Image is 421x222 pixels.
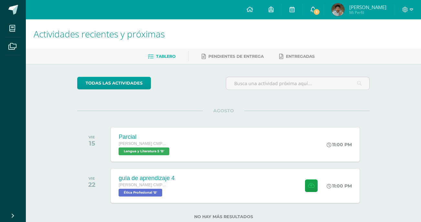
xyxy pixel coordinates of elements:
div: 22 [88,181,95,188]
span: 1 [313,8,320,15]
a: Pendientes de entrega [202,51,264,62]
a: Entregadas [279,51,315,62]
input: Busca una actividad próxima aquí... [226,77,369,90]
div: guía de aprendizaje 4 [119,175,174,182]
span: Tablero [156,54,175,59]
a: Tablero [148,51,175,62]
span: [PERSON_NAME] [349,4,386,10]
div: Parcial [119,134,171,140]
div: VIE [89,135,95,139]
span: Ética Profesional 'B' [119,189,162,197]
div: 15 [89,139,95,147]
span: [PERSON_NAME] CMP Bachillerato en CCLL con Orientación en Computación [119,141,167,146]
span: Pendientes de entrega [208,54,264,59]
span: Entregadas [286,54,315,59]
span: Mi Perfil [349,10,386,15]
a: todas las Actividades [77,77,151,89]
span: AGOSTO [203,108,244,114]
label: No hay más resultados [77,214,370,219]
div: 11:00 PM [327,183,352,189]
img: 7ae2895e5327fb7d9bac5f92124a37e4.png [332,3,344,16]
span: [PERSON_NAME] CMP Bachillerato en CCLL con Orientación en Computación [119,183,167,187]
div: VIE [88,176,95,181]
span: Lengua y Literatura 5 'B' [119,147,169,155]
div: 11:00 PM [327,142,352,147]
span: Actividades recientes y próximas [34,28,165,40]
